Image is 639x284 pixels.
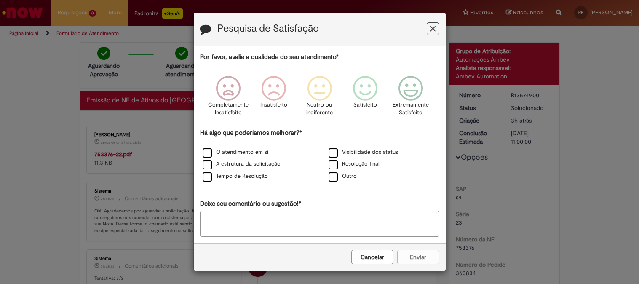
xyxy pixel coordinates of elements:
[200,129,439,183] div: Há algo que poderíamos melhorar?*
[344,70,387,127] div: Satisfeito
[217,23,319,34] label: Pesquisa de Satisfação
[203,172,268,180] label: Tempo de Resolução
[252,70,295,127] div: Insatisfeito
[203,160,281,168] label: A estrutura da solicitação
[351,250,393,264] button: Cancelar
[353,101,377,109] p: Satisfeito
[393,101,429,117] p: Extremamente Satisfeito
[298,70,341,127] div: Neutro ou indiferente
[329,148,398,156] label: Visibilidade dos status
[389,70,432,127] div: Extremamente Satisfeito
[208,101,249,117] p: Completamente Insatisfeito
[329,172,357,180] label: Outro
[304,101,334,117] p: Neutro ou indiferente
[203,148,268,156] label: O atendimento em si
[260,101,287,109] p: Insatisfeito
[207,70,250,127] div: Completamente Insatisfeito
[329,160,380,168] label: Resolução final
[200,53,339,62] label: Por favor, avalie a qualidade do seu atendimento*
[200,199,301,208] label: Deixe seu comentário ou sugestão!*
